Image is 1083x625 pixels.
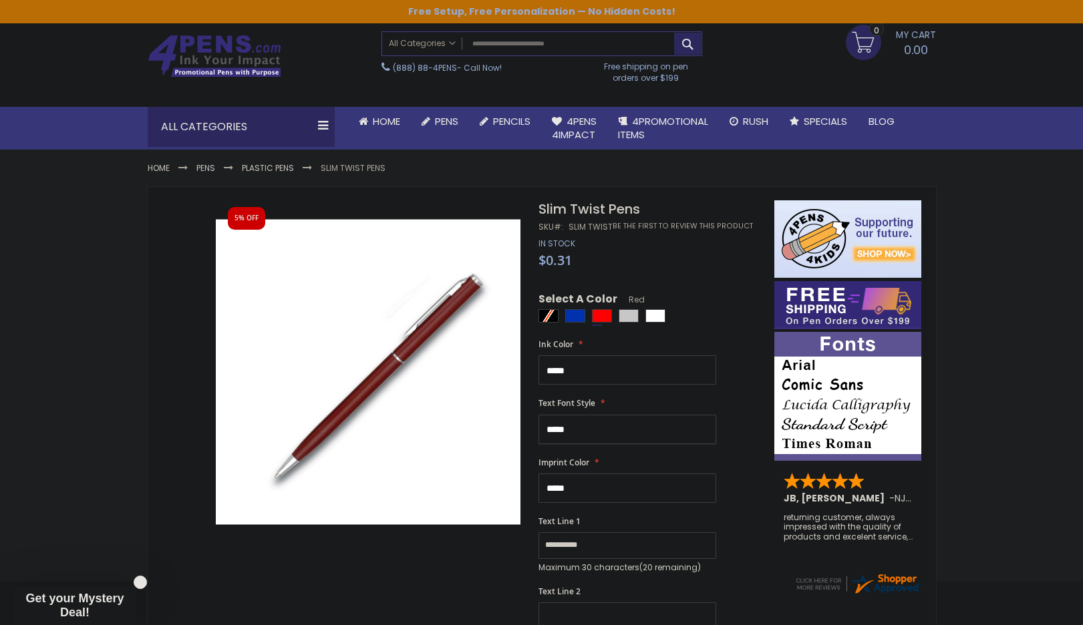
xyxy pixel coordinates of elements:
[794,587,922,598] a: 4pens.com certificate URL
[846,25,936,58] a: 0.00 0
[538,238,575,249] span: In stock
[393,62,502,73] span: - Call Now!
[196,162,215,174] a: Pens
[590,56,702,83] div: Free shipping on pen orders over $199
[874,24,879,37] span: 0
[538,562,716,573] p: Maximum 30 characters
[235,214,259,223] div: 5% OFF
[242,162,294,174] a: Plastic Pens
[321,163,385,174] li: Slim Twist Pens
[393,62,457,73] a: (888) 88-4PENS
[134,576,147,589] button: Close teaser
[804,114,847,128] span: Specials
[493,114,530,128] span: Pencils
[538,586,581,597] span: Text Line 2
[895,491,911,505] span: NJ
[538,251,572,269] span: $0.31
[411,107,469,136] a: Pens
[774,332,921,461] img: font-personalization-examples
[565,309,585,323] div: Blue
[13,586,136,625] div: Get your Mystery Deal!Close teaser
[619,309,639,323] div: Silver
[779,107,858,136] a: Specials
[435,114,458,128] span: Pens
[373,114,400,128] span: Home
[25,592,124,619] span: Get your Mystery Deal!
[538,221,563,232] strong: SKU
[618,114,708,142] span: 4PROMOTIONAL ITEMS
[719,107,779,136] a: Rush
[904,41,928,58] span: 0.00
[639,562,701,573] span: (20 remaining)
[869,114,895,128] span: Blog
[889,491,1005,505] span: - ,
[348,107,411,136] a: Home
[538,457,589,468] span: Imprint Color
[382,32,462,54] a: All Categories
[538,515,581,527] span: Text Line 1
[148,162,170,174] a: Home
[389,38,456,49] span: All Categories
[784,491,889,505] span: JB, [PERSON_NAME]
[794,572,922,596] img: 4pens.com widget logo
[784,513,913,542] div: returning customer, always impressed with the quality of products and excelent service, will retu...
[774,281,921,329] img: Free shipping on orders over $199
[607,107,719,150] a: 4PROMOTIONALITEMS
[617,294,645,305] span: Red
[538,200,640,218] span: Slim Twist Pens
[469,107,541,136] a: Pencils
[216,220,521,525] img: slim_twist_side_red_1.jpeg
[613,221,753,231] a: Be the first to review this product
[538,397,595,409] span: Text Font Style
[538,238,575,249] div: Availability
[592,309,612,323] div: Red
[538,292,617,310] span: Select A Color
[774,200,921,278] img: 4pens 4 kids
[858,107,905,136] a: Blog
[743,114,768,128] span: Rush
[148,35,281,77] img: 4Pens Custom Pens and Promotional Products
[148,107,335,147] div: All Categories
[538,339,573,350] span: Ink Color
[569,222,613,232] div: Slim Twist
[541,107,607,150] a: 4Pens4impact
[552,114,597,142] span: 4Pens 4impact
[645,309,665,323] div: White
